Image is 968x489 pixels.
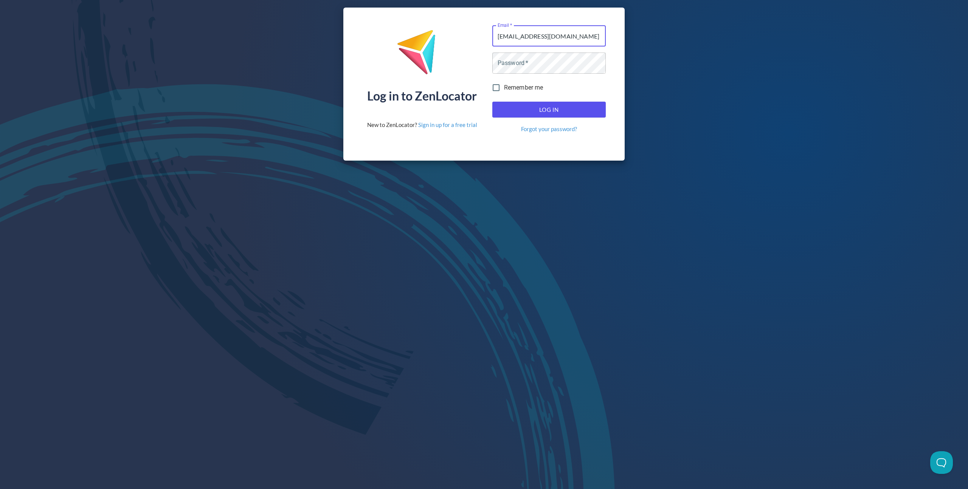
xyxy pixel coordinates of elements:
input: name@company.com [492,25,606,46]
iframe: Toggle Customer Support [930,451,953,474]
span: Log In [501,105,597,115]
div: New to ZenLocator? [367,121,477,129]
span: Remember me [504,83,543,92]
div: Log in to ZenLocator [367,90,477,102]
a: Forgot your password? [521,125,577,133]
button: Log In [492,102,606,118]
img: ZenLocator [397,29,447,80]
a: Sign in up for a free trial [418,121,477,128]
